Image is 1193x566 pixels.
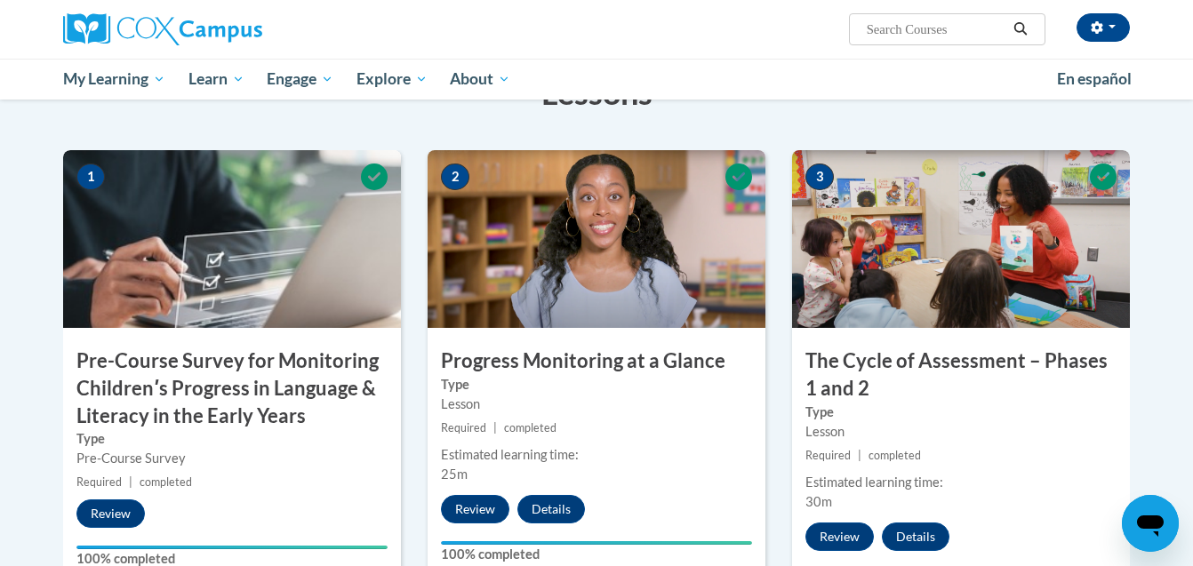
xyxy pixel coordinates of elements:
div: Your progress [76,546,388,549]
iframe: Button to launch messaging window [1122,495,1179,552]
img: Cox Campus [63,13,262,45]
button: Review [805,522,874,551]
span: Explore [356,68,428,90]
div: Estimated learning time: [441,445,752,465]
a: Cox Campus [63,13,401,45]
span: 3 [805,163,834,190]
a: My Learning [52,59,177,100]
span: 2 [441,163,469,190]
span: | [493,421,497,434]
a: Explore [345,59,439,100]
label: Type [76,429,388,449]
span: Engage [267,68,333,90]
span: En español [1057,69,1132,88]
div: Lesson [441,395,752,414]
span: 30m [805,494,832,509]
span: completed [140,475,192,489]
span: About [450,68,510,90]
span: 25m [441,466,468,482]
h3: Pre-Course Survey for Monitoring Childrenʹs Progress in Language & Literacy in the Early Years [63,347,401,429]
span: My Learning [63,68,165,90]
span: | [129,475,132,489]
div: Pre-Course Survey [76,449,388,468]
span: | [858,449,861,462]
label: 100% completed [441,545,752,564]
h3: The Cycle of Assessment – Phases 1 and 2 [792,347,1130,403]
span: Required [441,421,486,434]
a: Engage [255,59,345,100]
a: About [439,59,523,100]
img: Course Image [63,150,401,328]
a: En español [1045,60,1143,98]
span: completed [504,421,556,434]
label: Type [805,403,1117,422]
h3: Progress Monitoring at a Glance [428,347,765,375]
div: Lesson [805,422,1117,442]
img: Course Image [428,150,765,328]
span: completed [869,449,921,462]
button: Details [882,522,949,551]
span: Learn [188,68,244,90]
div: Main menu [36,59,1157,100]
button: Details [517,495,585,523]
a: Learn [177,59,256,100]
button: Search [1007,19,1034,40]
button: Review [441,495,509,523]
input: Search Courses [865,19,1007,40]
button: Account Settings [1077,13,1130,42]
div: Estimated learning time: [805,473,1117,492]
span: Required [805,449,851,462]
div: Your progress [441,541,752,545]
img: Course Image [792,150,1130,328]
label: Type [441,375,752,395]
span: 1 [76,163,105,190]
button: Review [76,499,145,528]
span: Required [76,475,122,489]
